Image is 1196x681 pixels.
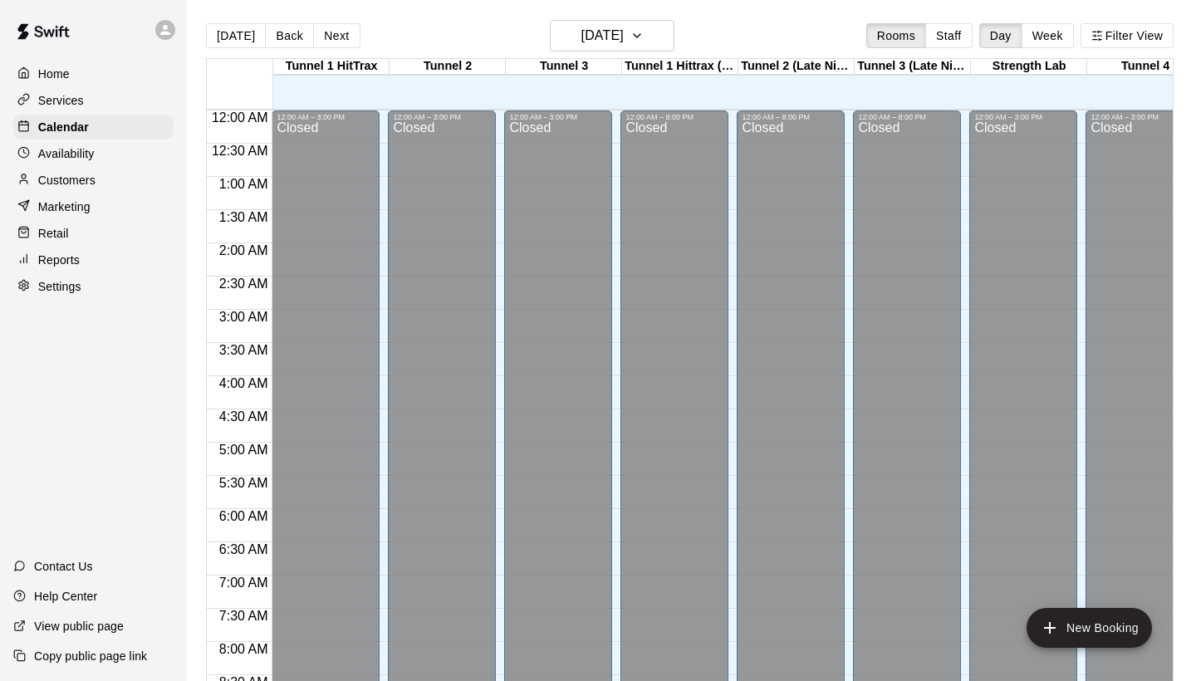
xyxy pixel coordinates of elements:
button: Next [313,23,360,48]
span: 12:00 AM [208,110,272,125]
p: Contact Us [34,558,93,575]
div: 12:00 AM – 8:00 PM [625,113,723,121]
a: Services [13,88,174,113]
div: 12:00 AM – 3:00 PM [1091,113,1189,121]
button: Day [979,23,1022,48]
span: 1:00 AM [215,177,272,191]
div: 12:00 AM – 3:00 PM [974,113,1072,121]
a: Availability [13,141,174,166]
div: 12:00 AM – 3:00 PM [509,113,607,121]
a: Marketing [13,194,174,219]
button: Rooms [866,23,926,48]
p: View public page [34,618,124,634]
p: Copy public page link [34,648,147,664]
div: 12:00 AM – 8:00 PM [858,113,956,121]
span: 2:00 AM [215,243,272,257]
button: Back [265,23,314,48]
span: 7:00 AM [215,576,272,590]
p: Marketing [38,198,91,215]
p: Services [38,92,84,109]
span: 12:30 AM [208,144,272,158]
span: 5:00 AM [215,443,272,457]
div: 12:00 AM – 8:00 PM [742,113,840,121]
div: Tunnel 3 [506,59,622,75]
a: Settings [13,274,174,299]
div: Tunnel 2 (Late Night) [738,59,855,75]
span: 7:30 AM [215,609,272,623]
span: 3:00 AM [215,310,272,324]
span: 3:30 AM [215,343,272,357]
span: 4:00 AM [215,376,272,390]
p: Customers [38,172,96,189]
p: Calendar [38,119,89,135]
div: 12:00 AM – 3:00 PM [277,113,375,121]
div: 12:00 AM – 3:00 PM [393,113,491,121]
p: Home [38,66,70,82]
a: Customers [13,168,174,193]
span: 6:00 AM [215,509,272,523]
span: 2:30 AM [215,277,272,291]
div: Tunnel 1 HitTrax [273,59,390,75]
button: add [1027,608,1152,648]
button: Week [1022,23,1074,48]
span: 5:30 AM [215,476,272,490]
button: Filter View [1081,23,1174,48]
button: Staff [925,23,973,48]
span: 1:30 AM [215,210,272,224]
p: Retail [38,225,69,242]
a: Home [13,61,174,86]
div: Strength Lab [971,59,1087,75]
button: [DATE] [206,23,266,48]
div: Tunnel 2 [390,59,506,75]
p: Availability [38,145,95,162]
a: Retail [13,221,174,246]
h6: [DATE] [581,24,624,47]
a: Reports [13,247,174,272]
span: 8:00 AM [215,642,272,656]
p: Settings [38,278,81,295]
a: Calendar [13,115,174,140]
p: Reports [38,252,80,268]
span: 4:30 AM [215,409,272,424]
button: [DATE] [550,20,674,51]
div: Tunnel 3 (Late Night) [855,59,971,75]
div: Tunnel 1 Hittrax (Late Night) [622,59,738,75]
p: Help Center [34,588,97,605]
span: 6:30 AM [215,542,272,556]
